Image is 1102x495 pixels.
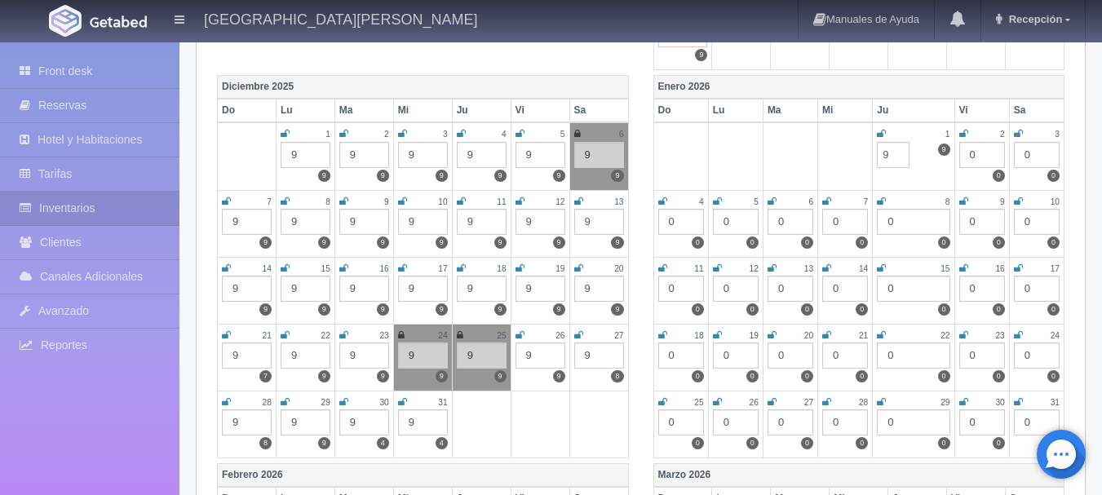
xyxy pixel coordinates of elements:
div: 9 [398,409,448,435]
label: 9 [436,303,448,316]
small: 28 [263,398,272,407]
span: Recepción [1005,13,1063,25]
label: 0 [692,236,704,249]
th: Diciembre 2025 [218,76,629,99]
div: 0 [1014,409,1060,435]
div: 9 [281,142,330,168]
label: 0 [746,370,759,382]
label: 8 [611,370,623,382]
small: 29 [321,398,330,407]
label: 9 [318,236,330,249]
small: 14 [859,264,868,273]
small: 21 [263,331,272,340]
small: 29 [940,398,949,407]
small: 18 [694,331,703,340]
div: 0 [658,343,704,369]
small: 12 [555,197,564,206]
label: 0 [856,236,868,249]
small: 8 [945,197,950,206]
small: 15 [321,264,330,273]
label: 0 [1047,303,1060,316]
small: 30 [379,398,388,407]
div: 9 [398,142,448,168]
label: 9 [377,236,389,249]
small: 25 [694,398,703,407]
small: 12 [750,264,759,273]
th: Mi [818,99,873,122]
small: 28 [859,398,868,407]
small: 3 [1055,130,1060,139]
div: 9 [574,343,624,369]
div: 0 [768,409,813,435]
small: 18 [497,264,506,273]
small: 9 [1000,197,1005,206]
h4: [GEOGRAPHIC_DATA][PERSON_NAME] [204,8,477,29]
div: 9 [574,142,624,168]
label: 4 [377,437,389,449]
label: 0 [801,370,813,382]
label: 0 [746,236,759,249]
label: 9 [553,303,565,316]
div: 9 [398,276,448,302]
div: 0 [959,276,1005,302]
label: 9 [553,236,565,249]
small: 10 [438,197,447,206]
div: 9 [398,343,448,369]
div: 9 [457,142,507,168]
label: 0 [856,303,868,316]
small: 11 [694,264,703,273]
div: 9 [516,142,565,168]
small: 31 [1051,398,1060,407]
label: 9 [318,170,330,182]
div: 9 [222,209,272,235]
div: 9 [339,142,389,168]
div: 0 [658,409,704,435]
small: 15 [940,264,949,273]
div: 0 [768,343,813,369]
label: 0 [1047,236,1060,249]
label: 0 [692,370,704,382]
th: Lu [276,99,334,122]
small: 3 [443,130,448,139]
div: 9 [281,343,330,369]
div: 9 [222,343,272,369]
div: 0 [959,142,1005,168]
div: 0 [658,209,704,235]
small: 27 [614,331,623,340]
div: 0 [822,209,868,235]
label: 7 [259,370,272,382]
div: 9 [281,409,330,435]
small: 5 [560,130,565,139]
label: 9 [494,236,507,249]
small: 2 [384,130,389,139]
th: Ju [873,99,954,122]
th: Ju [452,99,511,122]
div: 0 [713,409,759,435]
small: 23 [995,331,1004,340]
div: 9 [457,343,507,369]
label: 9 [377,170,389,182]
div: 9 [339,343,389,369]
div: 0 [1014,276,1060,302]
label: 9 [259,236,272,249]
label: 0 [938,303,950,316]
div: 9 [516,209,565,235]
small: 7 [864,197,869,206]
label: 0 [993,303,1005,316]
div: 9 [516,276,565,302]
small: 26 [555,331,564,340]
th: Ma [763,99,817,122]
label: 0 [801,437,813,449]
label: 9 [494,170,507,182]
div: 0 [877,409,949,435]
label: 9 [436,370,448,382]
small: 22 [321,331,330,340]
small: 27 [804,398,813,407]
div: 9 [574,276,624,302]
label: 9 [611,236,623,249]
small: 19 [555,264,564,273]
small: 9 [384,197,389,206]
label: 0 [856,437,868,449]
th: Marzo 2026 [653,464,1064,488]
small: 1 [945,130,950,139]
